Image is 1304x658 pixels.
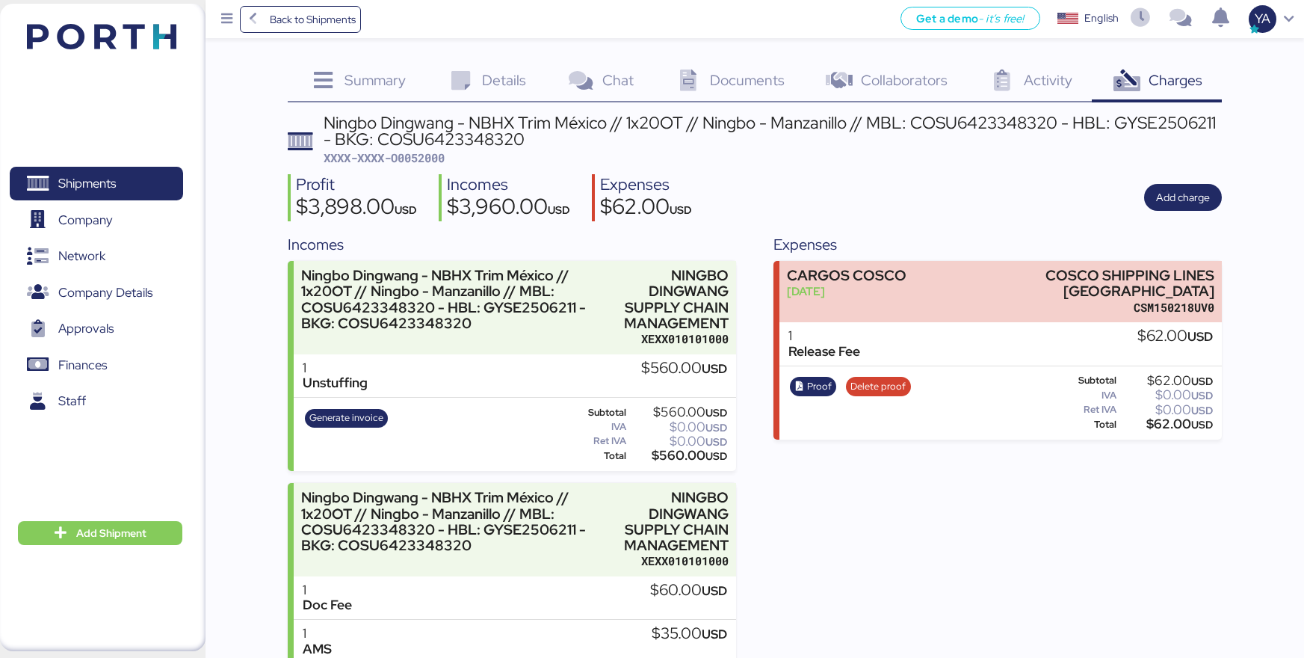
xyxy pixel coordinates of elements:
[958,300,1215,316] div: CSM150218UV0
[324,114,1222,148] div: Ningbo Dingwang - NBHX Trim México // 1x20OT // Ningbo - Manzanillo // MBL: COSU6423348320 - HBL:...
[705,449,727,463] span: USD
[240,6,362,33] a: Back to Shipments
[305,409,389,428] button: Generate invoice
[288,233,736,256] div: Incomes
[303,375,368,391] div: Unstuffing
[787,268,906,283] div: CARGOS COSCO
[617,553,729,569] div: XEXX010101000
[303,582,352,598] div: 1
[1051,390,1116,401] div: IVA
[482,70,526,90] span: Details
[670,203,692,217] span: USD
[10,348,183,382] a: Finances
[629,450,727,461] div: $560.00
[58,245,105,267] span: Network
[650,582,727,599] div: $60.00
[617,490,729,553] div: NINGBO DINGWANG SUPPLY CHAIN MANAGEMENT
[58,209,113,231] span: Company
[705,435,727,449] span: USD
[58,173,116,194] span: Shipments
[303,360,368,376] div: 1
[58,390,86,412] span: Staff
[58,318,114,339] span: Approvals
[807,378,832,395] span: Proof
[652,626,727,642] div: $35.00
[1051,375,1116,386] div: Subtotal
[702,582,727,599] span: USD
[548,203,570,217] span: USD
[303,642,332,657] div: AMS
[566,422,626,432] div: IVA
[788,344,860,360] div: Release Fee
[296,196,417,221] div: $3,898.00
[773,233,1222,256] div: Expenses
[58,354,107,376] span: Finances
[1119,390,1213,401] div: $0.00
[395,203,417,217] span: USD
[861,70,948,90] span: Collaborators
[1051,405,1116,415] div: Ret IVA
[1255,9,1270,28] span: YA
[617,331,729,347] div: XEXX010101000
[303,597,352,613] div: Doc Fee
[1144,184,1222,211] button: Add charge
[958,268,1215,299] div: COSCO SHIPPING LINES [GEOGRAPHIC_DATA]
[296,174,417,196] div: Profit
[303,626,332,642] div: 1
[846,377,911,396] button: Delete proof
[18,521,182,545] button: Add Shipment
[1191,389,1213,402] span: USD
[600,196,692,221] div: $62.00
[566,451,626,461] div: Total
[1119,375,1213,387] div: $62.00
[1137,328,1213,345] div: $62.00
[1119,419,1213,430] div: $62.00
[10,384,183,419] a: Staff
[705,421,727,434] span: USD
[344,70,406,90] span: Summary
[58,282,152,304] span: Company Details
[10,203,183,237] a: Company
[850,378,906,395] span: Delete proof
[10,239,183,274] a: Network
[788,328,860,344] div: 1
[566,408,626,418] div: Subtotal
[1084,10,1119,26] div: English
[617,268,729,331] div: NINGBO DINGWANG SUPPLY CHAIN MANAGEMENT
[1191,418,1213,431] span: USD
[1051,419,1116,430] div: Total
[1119,405,1213,416] div: $0.00
[702,626,727,642] span: USD
[1191,375,1213,388] span: USD
[790,377,836,396] button: Proof
[301,268,611,331] div: Ningbo Dingwang - NBHX Trim México // 1x20OT // Ningbo - Manzanillo // MBL: COSU6423348320 - HBL:...
[702,360,727,377] span: USD
[309,410,383,426] span: Generate invoice
[447,196,570,221] div: $3,960.00
[10,167,183,201] a: Shipments
[214,7,240,32] button: Menu
[641,360,727,377] div: $560.00
[1149,70,1202,90] span: Charges
[447,174,570,196] div: Incomes
[629,436,727,447] div: $0.00
[602,70,634,90] span: Chat
[1024,70,1072,90] span: Activity
[787,283,906,299] div: [DATE]
[710,70,785,90] span: Documents
[629,422,727,433] div: $0.00
[1156,188,1210,206] span: Add charge
[566,436,626,446] div: Ret IVA
[324,150,445,165] span: XXXX-XXXX-O0052000
[1191,404,1213,417] span: USD
[270,10,356,28] span: Back to Shipments
[1187,328,1213,345] span: USD
[10,312,183,346] a: Approvals
[600,174,692,196] div: Expenses
[10,275,183,310] a: Company Details
[301,490,611,553] div: Ningbo Dingwang - NBHX Trim México // 1x20OT // Ningbo - Manzanillo // MBL: COSU6423348320 - HBL:...
[705,406,727,419] span: USD
[76,524,146,542] span: Add Shipment
[629,407,727,418] div: $560.00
